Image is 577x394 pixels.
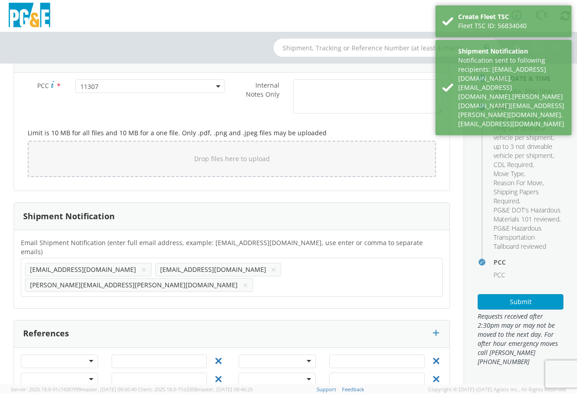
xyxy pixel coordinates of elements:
span: [EMAIL_ADDRESS][DOMAIN_NAME] [30,265,136,274]
span: [PERSON_NAME][EMAIL_ADDRESS][PERSON_NAME][DOMAIN_NAME] [30,281,238,289]
li: , [494,169,525,178]
span: 11307 [80,82,220,91]
h3: Shipment Notification [23,212,115,221]
li: , [494,187,561,206]
button: × [141,264,147,275]
span: Client: 2025.18.0-71d3358 [138,386,253,393]
div: Notification sent to following recipients: [EMAIL_ADDRESS][DOMAIN_NAME],[EMAIL_ADDRESS][DOMAIN_NA... [458,56,565,128]
span: PCC [37,81,49,90]
span: Only one driveable vehicle per shipment, up to 3 not driveable vehicle per shipment [494,124,554,160]
button: × [243,280,248,291]
h4: PCC [494,259,563,266]
span: Copyright © [DATE]-[DATE] Agistix Inc., All Rights Reserved [428,386,566,393]
span: PG&E Hazardous Transportation Tailboard reviewed [494,224,546,251]
h3: References [23,329,69,338]
span: Server: 2025.19.0-91c74307f99 [11,386,137,393]
a: Support [317,386,336,393]
img: pge-logo-06675f144f4cfa6a6814.png [7,3,52,30]
span: Move Type [494,169,524,178]
span: Requests received after 2:30pm may or may not be moved to the next day. For after hour emergency ... [478,312,563,366]
div: Shipment Notification [458,47,565,56]
span: [EMAIL_ADDRESS][DOMAIN_NAME] [160,265,266,274]
input: Shipment, Tracking or Reference Number (at least 4 chars) [274,39,500,57]
span: Email Shipment Notification (enter full email address, example: jdoe01@agistix.com, use enter or ... [21,238,423,256]
div: Fleet TSC ID: 56834040 [458,21,565,30]
span: PCC [494,271,505,279]
li: , [494,124,561,160]
span: master, [DATE] 09:50:40 [81,386,137,393]
span: PG&E DOT's Hazardous Materials 101 reviewed [494,206,561,223]
a: Feedback [342,386,364,393]
span: Drop files here to upload [194,154,270,163]
span: Internal Notes Only [246,81,279,98]
span: Shipping Papers Required [494,187,539,205]
li: , [494,206,561,224]
li: , [494,160,534,169]
button: Submit [478,294,563,310]
span: master, [DATE] 09:46:25 [197,386,253,393]
li: , [494,178,544,187]
h5: Limit is 10 MB for all files and 10 MB for a one file. Only .pdf, .png and .jpeg files may be upl... [28,129,436,136]
button: × [271,264,276,275]
span: Reason For Move [494,178,543,187]
span: 11307 [75,79,225,93]
span: CDL Required [494,160,533,169]
div: Create Fleet TSC [458,12,565,21]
